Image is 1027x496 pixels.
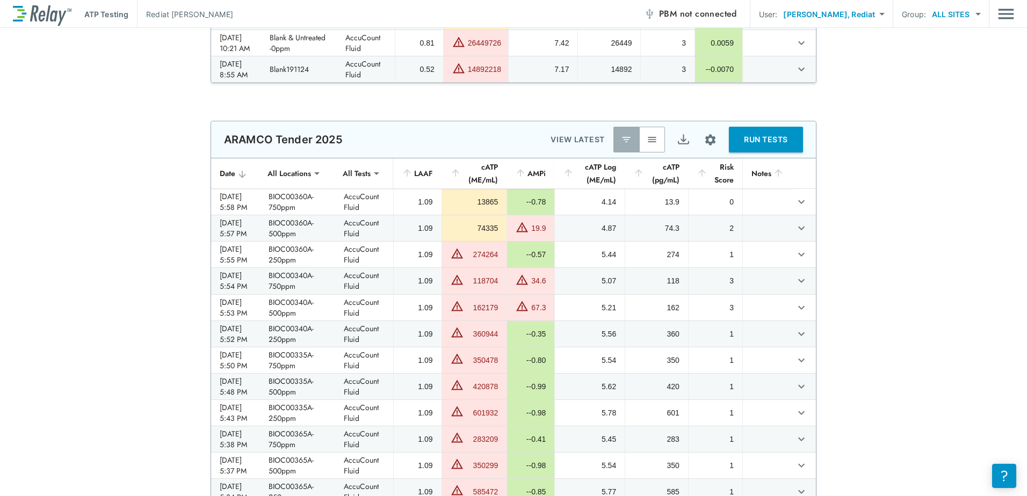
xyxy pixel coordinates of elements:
div: 3 [697,302,734,313]
div: 118704 [466,275,498,286]
div: LAAF [402,167,433,180]
div: 283209 [466,434,498,444]
button: expand row [792,456,811,475]
div: 1 [697,249,734,260]
th: Date [211,158,260,189]
td: BIOC00335A-750ppm [260,347,335,373]
div: [DATE] 5:52 PM [220,323,251,345]
p: VIEW LATEST [551,133,605,146]
td: AccuCount Fluid [337,56,394,82]
img: Export Icon [677,133,690,147]
img: Warning [516,221,529,234]
div: [DATE] 5:55 PM [220,244,251,265]
div: 1.09 [402,196,433,207]
div: 5.45 [563,434,616,444]
div: 67.3 [531,302,546,313]
div: 1 [697,381,734,392]
div: 350299 [466,460,498,471]
td: BIOC00360A-750ppm [260,189,335,215]
button: expand row [792,325,811,343]
button: expand row [792,430,811,448]
div: 74335 [451,223,498,234]
div: 14892 [587,64,632,75]
img: Latest [621,134,632,145]
div: --0.57 [516,249,546,260]
button: expand row [792,351,811,369]
div: 7.42 [517,38,569,48]
td: BIOC00360A-500ppm [260,215,335,241]
td: AccuCount Fluid [335,321,393,347]
div: cATP (ME/mL) [450,161,498,186]
td: AccuCount Fluid [335,268,393,294]
div: 4.87 [563,223,616,234]
div: --0.41 [516,434,546,444]
button: expand row [792,245,811,264]
button: expand row [792,404,811,422]
div: 360 [634,329,679,339]
div: 5.54 [563,460,616,471]
div: [DATE] 5:48 PM [220,376,251,397]
td: BIOC00340A-500ppm [260,295,335,320]
img: Warning [516,300,529,312]
img: LuminUltra Relay [13,3,71,26]
div: 601932 [466,407,498,418]
div: --0.80 [516,355,546,366]
img: Warning [451,378,464,391]
img: Warning [451,457,464,470]
button: expand row [792,219,811,237]
div: 1 [697,407,734,418]
img: Warning [451,247,464,260]
img: Warning [451,300,464,312]
td: AccuCount Fluid [335,374,393,399]
div: cATP Log (ME/mL) [563,161,616,186]
div: 0.52 [404,64,435,75]
div: 5.56 [563,329,616,339]
td: AccuCount Fluid [335,215,393,241]
div: 1.09 [402,223,433,234]
div: [DATE] 5:37 PM [220,455,251,476]
div: All Locations [260,163,319,184]
div: AMPi [515,167,546,180]
span: not connected [680,8,737,20]
div: 13.9 [634,196,679,207]
div: [DATE] 5:57 PM [220,217,251,239]
td: AccuCount Fluid [335,242,393,267]
iframe: Resource center [992,464,1016,488]
div: Risk Score [697,161,734,186]
div: 1 [697,329,734,339]
div: 420878 [466,381,498,392]
div: 1.09 [402,249,433,260]
div: 5.62 [563,381,616,392]
img: View All [647,134,657,145]
td: BIOC00340A-250ppm [260,321,335,347]
div: 1 [697,355,734,366]
div: 1.09 [402,407,433,418]
button: expand row [792,272,811,290]
div: 1.09 [402,275,433,286]
div: All Tests [335,163,378,184]
button: expand row [792,34,811,52]
div: 26449726 [468,38,501,48]
div: 26449 [587,38,632,48]
div: 5.54 [563,355,616,366]
div: 7.17 [517,64,569,75]
div: [DATE] 5:53 PM [220,297,251,318]
td: AccuCount Fluid [335,426,393,452]
div: 274 [634,249,679,260]
div: --0.0070 [704,64,734,75]
img: Settings Icon [704,133,717,147]
button: PBM not connected [640,3,741,25]
div: 14892218 [468,64,501,75]
div: cATP (pg/mL) [633,161,679,186]
p: ATP Testing [84,9,128,20]
div: 1 [697,460,734,471]
div: 1.09 [402,329,433,339]
img: Warning [451,352,464,365]
p: Rediat [PERSON_NAME] [146,9,233,20]
button: RUN TESTS [729,127,803,152]
div: [DATE] 5:50 PM [220,349,251,371]
div: 0.0059 [704,38,734,48]
div: 162179 [466,302,498,313]
button: expand row [792,60,811,78]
